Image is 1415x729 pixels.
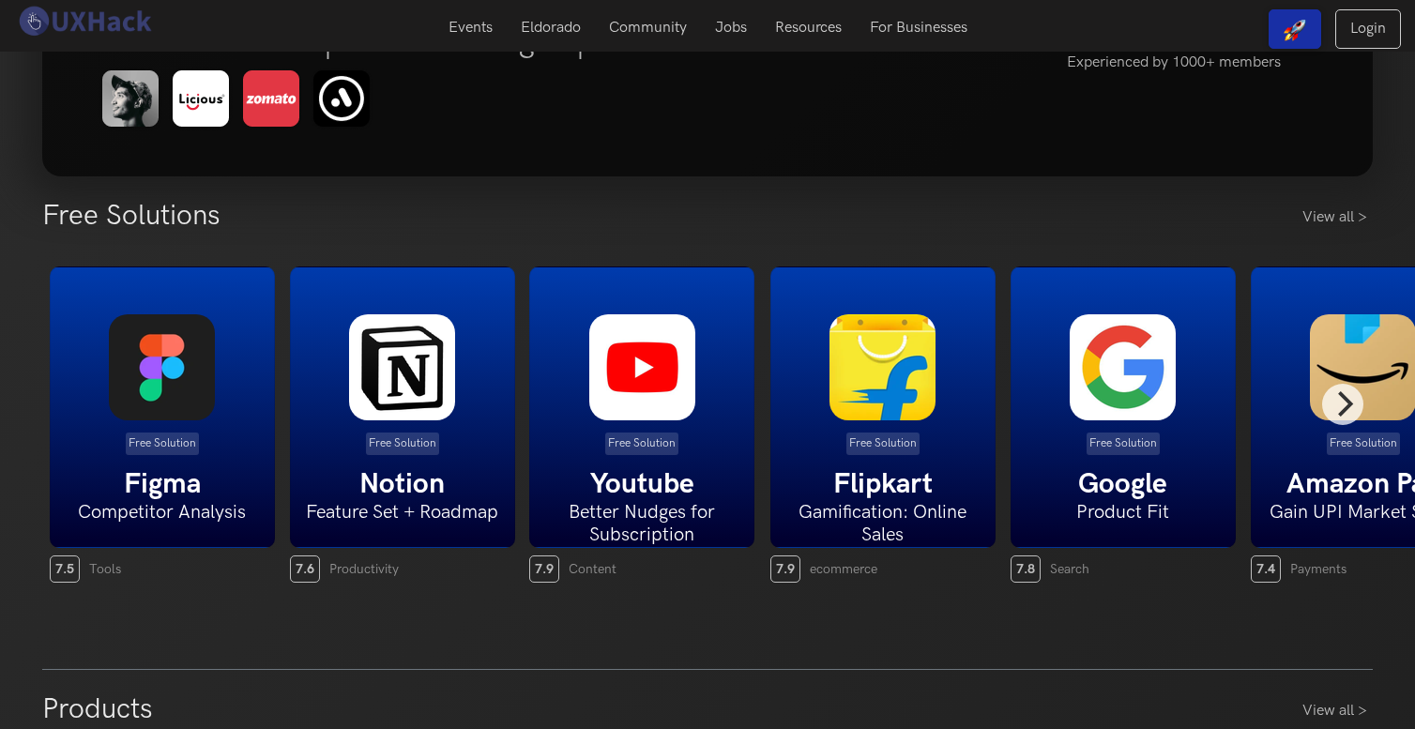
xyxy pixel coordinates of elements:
a: Eldorado [507,9,595,46]
h5: Figma [51,467,274,501]
h3: Products [42,692,153,726]
p: Free Solution [846,433,920,455]
h5: Youtube [530,467,753,501]
img: UXHack logo [14,5,155,38]
span: 7.6 [290,555,320,583]
span: Search [1050,561,1089,577]
img: rocket [1284,19,1306,41]
span: Payments [1290,561,1347,577]
h5: Notion [291,467,514,501]
a: View all > [1302,206,1373,229]
a: Resources [761,9,856,46]
span: 7.9 [529,555,559,583]
span: Content [569,561,616,577]
p: Free Solution [366,433,439,455]
a: Free Solution Notion Feature Set + Roadmap 7.6 Productivity [290,266,515,583]
a: Jobs [701,9,761,46]
p: Free Solution [1327,433,1400,455]
span: Tools [89,561,121,577]
span: 7.5 [50,555,80,583]
span: 7.9 [770,555,800,583]
h6: Product Fit [1012,501,1235,524]
p: Free Solution [126,433,199,455]
h6: Gamification: Online Sales [771,501,995,546]
span: Productivity [329,561,399,577]
h3: Free Solutions [42,199,221,233]
p: Free Solution [605,433,678,455]
h5: Flipkart [771,467,995,501]
a: Free Solution Youtube Better Nudges for Subscription 7.9 Content [529,266,754,583]
span: 7.4 [1251,555,1281,583]
span: ecommerce [810,561,877,577]
a: Free Solution Flipkart Gamification: Online Sales 7.9 ecommerce [770,266,996,583]
a: Login [1335,9,1401,49]
a: Free Solution Google Product Fit 7.8 Search [1011,266,1236,583]
h6: Feature Set + Roadmap [291,501,514,524]
a: Free Solution Figma Competitor Analysis 7.5 Tools [50,266,275,583]
h5: Experienced by 1000+ members [1033,43,1315,83]
a: View all > [1302,700,1373,722]
a: Community [595,9,701,46]
img: eldorado-banner-1.png [99,68,381,131]
span: 7.8 [1011,555,1041,583]
p: Free Solution [1087,433,1160,455]
h6: Competitor Analysis [51,501,274,524]
button: Next [1322,384,1363,425]
a: Events [434,9,507,46]
h5: Google [1012,467,1235,501]
a: For Businesses [856,9,981,46]
h6: Better Nudges for Subscription [530,501,753,546]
